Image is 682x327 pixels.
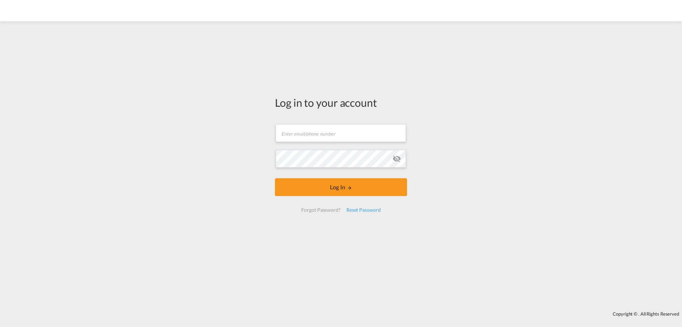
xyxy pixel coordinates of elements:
button: LOGIN [275,178,407,196]
div: Log in to your account [275,95,407,110]
md-icon: icon-eye-off [393,154,401,163]
input: Enter email/phone number [276,124,406,142]
div: Forgot Password? [298,204,343,216]
div: Reset Password [343,204,384,216]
